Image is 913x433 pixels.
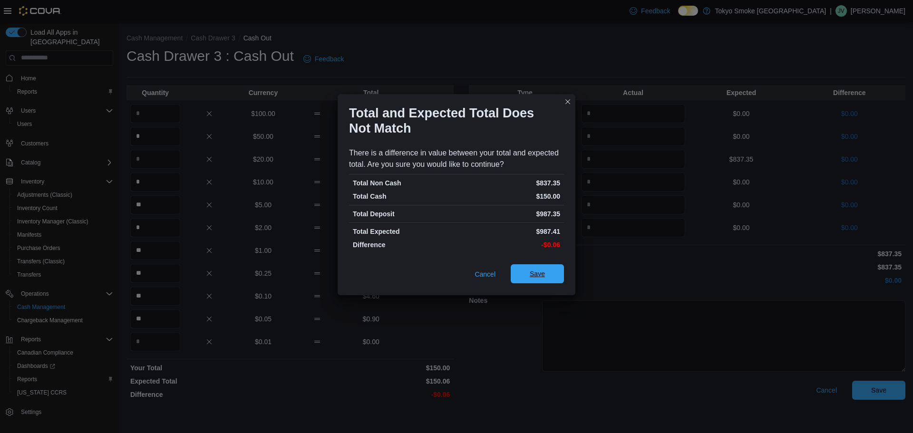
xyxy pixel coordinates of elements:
button: Closes this modal window [562,96,573,107]
p: -$0.06 [458,240,560,250]
span: Cancel [475,269,495,279]
p: $837.35 [458,178,560,188]
p: Total Cash [353,192,455,201]
p: Total Expected [353,227,455,236]
p: $150.00 [458,192,560,201]
p: Difference [353,240,455,250]
p: Total Non Cash [353,178,455,188]
h1: Total and Expected Total Does Not Match [349,106,556,136]
span: Save [530,269,545,279]
p: $987.41 [458,227,560,236]
div: There is a difference in value between your total and expected total. Are you sure you would like... [349,147,564,170]
p: $987.35 [458,209,560,219]
p: Total Deposit [353,209,455,219]
button: Save [511,264,564,283]
button: Cancel [471,265,499,284]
